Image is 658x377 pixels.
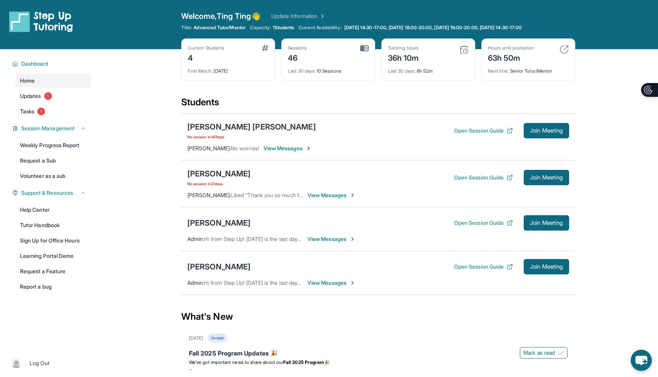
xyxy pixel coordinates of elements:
[44,92,52,100] span: 1
[194,25,245,31] span: Advanced Tutor/Mentor
[187,261,251,272] div: [PERSON_NAME]
[187,121,316,132] div: [PERSON_NAME] [PERSON_NAME]
[188,45,224,51] div: Current Students
[262,45,269,51] img: card
[488,45,534,51] div: Hours until promotion
[558,350,564,356] img: Mark as read
[8,355,91,372] a: |Log Out
[488,68,509,74] span: Next title :
[349,236,356,242] img: Chevron-Right
[307,235,356,243] span: View Messages
[15,138,91,152] a: Weekly Progress Report
[360,45,369,52] img: card
[11,358,22,369] img: user-img
[307,191,356,199] span: View Messages
[250,25,271,31] span: Capacity:
[459,45,469,54] img: card
[524,259,569,274] button: Join Meeting
[187,218,251,228] div: [PERSON_NAME]
[324,359,330,365] span: 🎉
[25,359,27,368] span: |
[231,192,386,198] span: Liked “Thank you so much for your flexibility [PERSON_NAME]!”
[15,264,91,278] a: Request a Feature
[524,123,569,138] button: Join Meeting
[283,359,324,365] strong: Fall 2025 Program
[488,63,569,74] div: Senior Tutor/Mentor
[454,174,513,181] button: Open Session Guide
[181,25,192,31] span: Title:
[20,92,41,100] span: Updates
[454,263,513,271] button: Open Session Guide
[187,192,231,198] span: [PERSON_NAME] :
[187,134,316,140] span: No session in 147 days
[188,51,224,63] div: 4
[9,11,73,32] img: logo
[349,192,356,198] img: Chevron-Right
[288,51,307,63] div: 46
[188,63,269,74] div: [DATE]
[15,249,91,263] a: Learning Portal Demo
[189,359,283,365] span: We’ve got important news to share about our
[15,74,91,88] a: Home
[388,45,419,51] div: Tutoring hours
[388,63,469,74] div: 8h 52m
[189,349,568,359] div: Fall 2025 Program Updates 🎉
[524,170,569,185] button: Join Meeting
[181,11,261,22] span: Welcome, Ting Ting 👋
[18,60,86,68] button: Dashboard
[21,60,48,68] span: Dashboard
[530,175,563,180] span: Join Meeting
[264,144,312,152] span: View Messages
[523,349,555,357] span: Mark as read
[307,279,356,287] span: View Messages
[388,51,419,63] div: 36h 10m
[15,203,91,217] a: Help Center
[21,125,75,132] span: Session Management
[15,234,91,247] a: Sign Up for Office Hours
[530,221,563,225] span: Join Meeting
[189,335,203,341] div: [DATE]
[181,96,575,113] div: Students
[30,359,50,367] span: Log Out
[318,12,326,20] img: Chevron Right
[530,264,563,269] span: Join Meeting
[344,25,522,31] span: [DATE] 14:30-17:00, [DATE] 18:00-20:00, [DATE] 18:00-20:00, [DATE] 14:30-17:00
[271,12,325,20] a: Update Information
[188,68,212,74] span: First Match :
[15,105,91,118] a: Tasks1
[21,189,73,197] span: Support & Resources
[520,347,568,359] button: Mark as read
[299,25,341,31] span: Current Availability:
[187,145,231,151] span: [PERSON_NAME] :
[273,25,294,31] span: 1 Students
[349,280,356,286] img: Chevron-Right
[20,77,35,85] span: Home
[454,127,513,135] button: Open Session Guide
[15,169,91,183] a: Volunteer as a sub
[187,168,251,179] div: [PERSON_NAME]
[288,68,316,74] span: Last 30 days :
[631,350,652,371] button: chat-button
[15,89,91,103] a: Updates1
[530,128,563,133] span: Join Meeting
[18,125,86,132] button: Session Management
[187,279,204,286] span: Admin :
[343,25,523,31] a: [DATE] 14:30-17:00, [DATE] 18:00-20:00, [DATE] 18:00-20:00, [DATE] 14:30-17:00
[288,63,369,74] div: 10 Sessions
[20,108,34,115] span: Tasks
[524,215,569,231] button: Join Meeting
[37,108,45,115] span: 1
[187,236,204,242] span: Admin :
[181,300,575,334] div: What's New
[231,145,259,151] span: No worries!
[18,189,86,197] button: Support & Resources
[559,45,569,54] img: card
[15,280,91,294] a: Report a bug
[15,154,91,168] a: Request a Sub
[288,45,307,51] div: Sessions
[454,219,513,227] button: Open Session Guide
[306,145,312,151] img: Chevron-Right
[488,51,534,63] div: 63h 50m
[208,334,226,342] div: Unread
[15,218,91,232] a: Tutor Handbook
